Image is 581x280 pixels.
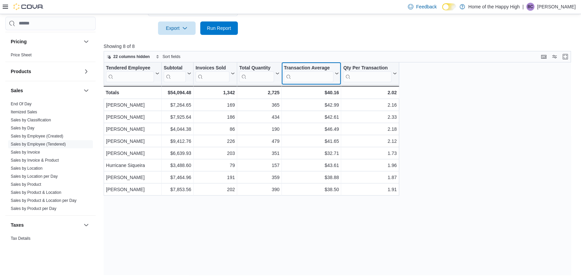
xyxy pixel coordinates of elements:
a: Sales by Location [11,166,43,171]
button: Pricing [82,38,90,46]
div: 351 [239,149,279,157]
div: [PERSON_NAME] [106,113,159,121]
a: Price Sheet [11,53,32,57]
span: Export [162,21,192,35]
div: 1.91 [343,185,397,193]
div: Pricing [5,51,96,62]
a: Sales by Product & Location per Day [11,198,76,203]
a: Sales by Invoice [11,150,40,155]
div: 2.12 [343,137,397,145]
div: [PERSON_NAME] [106,149,159,157]
div: 1.87 [343,173,397,181]
div: $3,488.60 [164,161,191,169]
div: $38.88 [284,173,339,181]
div: Tendered Employee [106,65,154,82]
div: Tendered Employee [106,65,154,71]
button: Invoices Sold [196,65,235,82]
div: Qty Per Transaction [343,65,391,71]
div: Invoices Sold [196,65,229,82]
div: 79 [196,161,235,169]
button: Transaction Average [284,65,339,82]
div: 186 [196,113,235,121]
div: 2.33 [343,113,397,121]
button: Export [158,21,196,35]
p: Showing 8 of 8 [104,43,576,50]
a: Sales by Employee (Created) [11,134,63,138]
a: Sales by Product per Day [11,206,56,211]
p: [PERSON_NAME] [537,3,576,11]
a: Sales by Location per Day [11,174,58,179]
h3: Pricing [11,38,27,45]
div: Invoices Sold [196,65,229,71]
div: Sales [5,100,96,215]
p: Home of the Happy High [468,3,520,11]
a: Sales by Classification [11,118,51,122]
div: $7,853.56 [164,185,191,193]
div: $4,044.38 [164,125,191,133]
div: $42.61 [284,113,339,121]
a: Itemized Sales [11,110,37,114]
div: $54,094.48 [164,89,191,97]
span: Sales by Classification [11,117,51,123]
span: Sort fields [162,54,180,59]
div: 365 [239,101,279,109]
div: [PERSON_NAME] [106,185,159,193]
div: Total Quantity [239,65,274,82]
button: Total Quantity [239,65,279,82]
h3: Sales [11,87,23,94]
div: $46.49 [284,125,339,133]
span: Sales by Day [11,125,35,131]
button: Display options [550,53,559,61]
span: End Of Day [11,101,32,107]
div: $9,412.76 [164,137,191,145]
button: Sort fields [153,53,183,61]
div: 2.16 [343,101,397,109]
div: 1.96 [343,161,397,169]
div: [PERSON_NAME] [106,101,159,109]
div: Taxes [5,234,96,253]
span: BC [528,3,533,11]
a: Sales by Employee (Tendered) [11,142,66,147]
button: Products [82,67,90,75]
div: 203 [196,149,235,157]
div: $43.61 [284,161,339,169]
a: Sales by Product & Location [11,190,61,195]
p: | [522,3,524,11]
button: Taxes [82,221,90,229]
h3: Products [11,68,31,75]
div: Subtotal [164,65,186,82]
span: Itemized Sales [11,109,37,115]
div: Transaction Average [284,65,333,71]
img: Cova [13,3,44,10]
button: Enter fullscreen [561,53,569,61]
div: Totals [106,89,159,97]
button: Sales [11,87,81,94]
h3: Taxes [11,222,24,228]
div: 434 [239,113,279,121]
button: Keyboard shortcuts [540,53,548,61]
span: Sales by Product [11,182,41,187]
div: 2,725 [239,89,279,97]
div: 479 [239,137,279,145]
div: 169 [196,101,235,109]
div: $42.99 [284,101,339,109]
div: 390 [239,185,279,193]
div: [PERSON_NAME] [106,125,159,133]
div: 359 [239,173,279,181]
button: Qty Per Transaction [343,65,397,82]
a: Sales by Invoice & Product [11,158,59,163]
a: Sales by Day [11,126,35,130]
div: $40.16 [284,89,339,97]
button: Run Report [200,21,238,35]
button: 22 columns hidden [104,53,153,61]
div: 190 [239,125,279,133]
button: Sales [82,87,90,95]
div: 202 [196,185,235,193]
div: 2.18 [343,125,397,133]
